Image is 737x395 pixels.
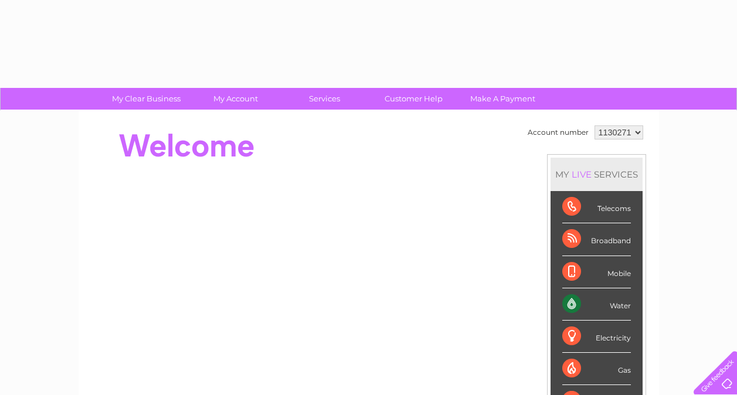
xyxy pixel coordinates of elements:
div: Water [562,288,631,321]
a: My Account [187,88,284,110]
a: Services [276,88,373,110]
a: Customer Help [365,88,462,110]
div: Gas [562,353,631,385]
a: Make A Payment [454,88,551,110]
div: LIVE [569,169,594,180]
div: MY SERVICES [551,158,643,191]
div: Electricity [562,321,631,353]
div: Broadband [562,223,631,256]
td: Account number [525,122,592,142]
a: My Clear Business [98,88,195,110]
div: Telecoms [562,191,631,223]
div: Mobile [562,256,631,288]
